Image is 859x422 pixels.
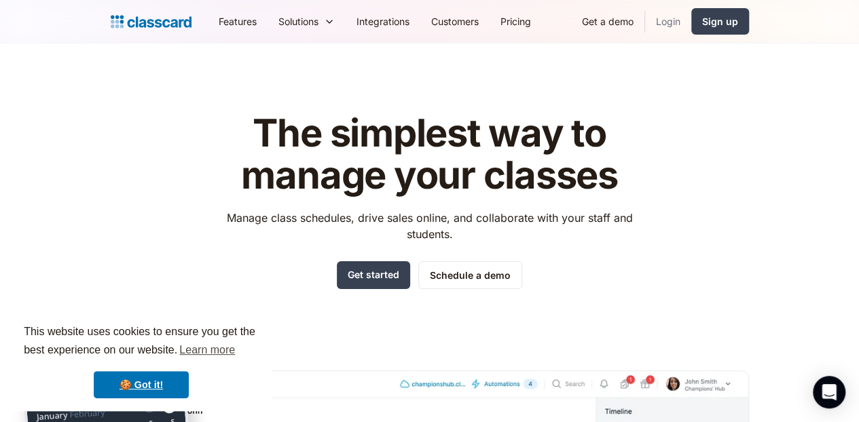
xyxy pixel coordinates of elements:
p: Manage class schedules, drive sales online, and collaborate with your staff and students. [214,210,645,242]
a: home [111,12,191,31]
a: Get started [337,261,410,289]
a: Schedule a demo [418,261,522,289]
a: Features [208,6,268,37]
span: This website uses cookies to ensure you get the best experience on our website. [24,324,259,360]
a: Pricing [490,6,542,37]
div: Solutions [278,14,318,28]
div: Open Intercom Messenger [813,376,845,408]
a: Sign up [691,8,749,35]
a: Customers [420,6,490,37]
a: learn more about cookies [177,340,237,360]
h1: The simplest way to manage your classes [214,113,645,196]
div: Solutions [268,6,346,37]
div: Sign up [702,14,738,28]
a: Integrations [346,6,420,37]
a: Login [645,6,691,37]
a: Get a demo [571,6,644,37]
a: dismiss cookie message [94,371,189,398]
div: cookieconsent [11,311,272,411]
